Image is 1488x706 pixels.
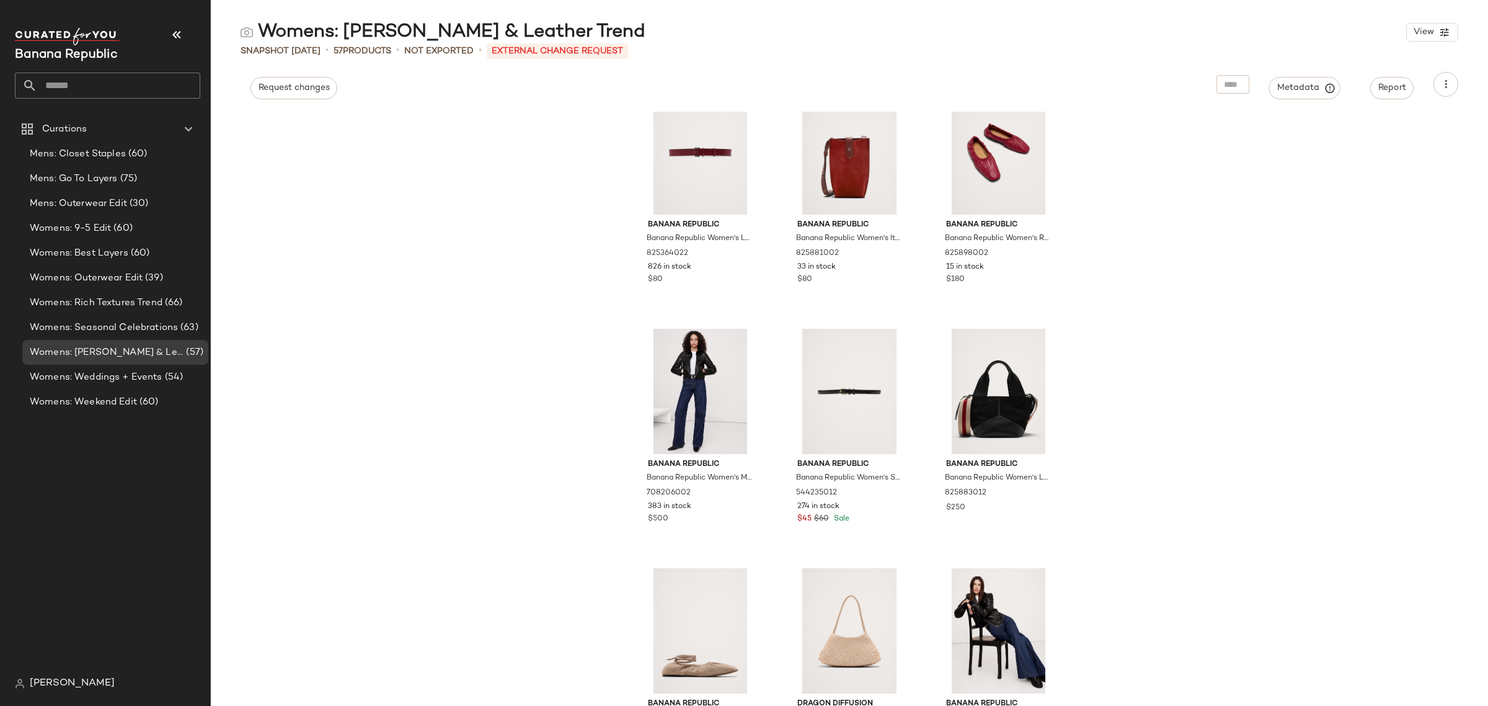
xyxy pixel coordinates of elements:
[479,43,482,58] span: •
[648,514,668,525] span: $500
[30,676,115,691] span: [PERSON_NAME]
[647,488,691,499] span: 708206002
[946,262,984,273] span: 15 in stock
[126,147,148,161] span: (60)
[797,274,812,285] span: $80
[334,45,391,58] div: Products
[30,246,128,261] span: Womens: Best Layers
[334,47,343,56] span: 57
[648,220,753,231] span: Banana Republic
[946,503,965,514] span: $250
[250,77,337,99] button: Request changes
[30,271,143,285] span: Womens: Outerwear Edit
[797,459,902,470] span: Banana Republic
[15,48,118,61] span: Current Company Name
[184,346,203,360] span: (57)
[638,568,763,694] img: cn60115201.jpg
[945,473,1050,484] span: Banana Republic Women's Leather & Suede Mini Zip Tote Black One Size
[946,459,1051,470] span: Banana Republic
[1378,83,1406,93] span: Report
[945,488,986,499] span: 825883012
[30,395,137,409] span: Womens: Weekend Edit
[797,220,902,231] span: Banana Republic
[647,233,751,244] span: Banana Republic Women's Leather Belt With Covered Roller Buckle Pure Red Leather Size M
[797,262,836,273] span: 33 in stock
[647,473,751,484] span: Banana Republic Women's Minimalist Leather Jacket Black Size M
[30,172,118,186] span: Mens: Go To Layers
[30,221,111,236] span: Womens: 9-5 Edit
[162,296,183,310] span: (66)
[797,514,812,525] span: $45
[647,248,688,259] span: 825364022
[258,83,330,93] span: Request changes
[1277,83,1333,94] span: Metadata
[30,370,162,385] span: Womens: Weddings + Events
[648,459,753,470] span: Banana Republic
[945,248,988,259] span: 825898002
[30,147,126,161] span: Mens: Closet Staples
[796,233,901,244] span: Banana Republic Women's Italian Leather Crossbody Pouch Deep Red One Size
[162,370,184,385] span: (54)
[936,568,1061,694] img: cn57571182.jpg
[638,329,763,454] img: cn57900783.jpg
[111,221,133,236] span: (60)
[945,233,1050,244] span: Banana Republic Women's Ruched Leather Ballet Flat Deep Red Leather Size 6
[796,248,839,259] span: 825881002
[796,488,837,499] span: 544235012
[30,346,184,360] span: Womens: [PERSON_NAME] & Leather Trend
[1406,23,1458,42] button: View
[15,28,120,45] img: cfy_white_logo.C9jOOHJF.svg
[946,220,1051,231] span: Banana Republic
[936,329,1061,454] img: cn60599831.jpg
[814,514,829,525] span: $60
[648,501,691,512] span: 383 in stock
[241,20,645,45] div: Womens: [PERSON_NAME] & Leather Trend
[787,568,912,694] img: cn59320010.jpg
[241,26,253,38] img: svg%3e
[178,321,198,335] span: (63)
[30,197,127,211] span: Mens: Outerwear Edit
[127,197,149,211] span: (30)
[796,473,901,484] span: Banana Republic Women's Slim Leather Belt Black Size S
[396,43,399,58] span: •
[325,43,329,58] span: •
[118,172,138,186] span: (75)
[1269,77,1340,99] button: Metadata
[30,321,178,335] span: Womens: Seasonal Celebrations
[42,122,87,136] span: Curations
[1413,27,1434,37] span: View
[648,274,663,285] span: $80
[241,45,321,58] span: Snapshot [DATE]
[787,329,912,454] img: cn56060526.jpg
[946,274,965,285] span: $180
[831,515,849,523] span: Sale
[137,395,159,409] span: (60)
[15,679,25,689] img: svg%3e
[648,262,691,273] span: 826 in stock
[404,45,474,58] span: Not Exported
[143,271,163,285] span: (39)
[487,43,628,59] p: External Change Request
[797,501,839,512] span: 274 in stock
[30,296,162,310] span: Womens: Rich Textures Trend
[1370,77,1414,99] button: Report
[128,246,150,261] span: (60)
